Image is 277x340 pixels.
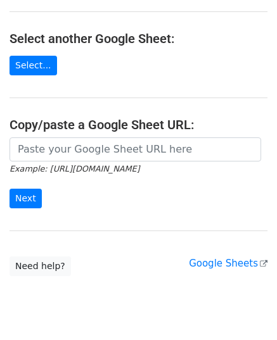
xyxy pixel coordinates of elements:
small: Example: [URL][DOMAIN_NAME] [10,164,139,173]
a: Google Sheets [189,258,267,269]
h4: Copy/paste a Google Sheet URL: [10,117,267,132]
a: Need help? [10,256,71,276]
h4: Select another Google Sheet: [10,31,267,46]
input: Next [10,189,42,208]
a: Select... [10,56,57,75]
input: Paste your Google Sheet URL here [10,137,261,161]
